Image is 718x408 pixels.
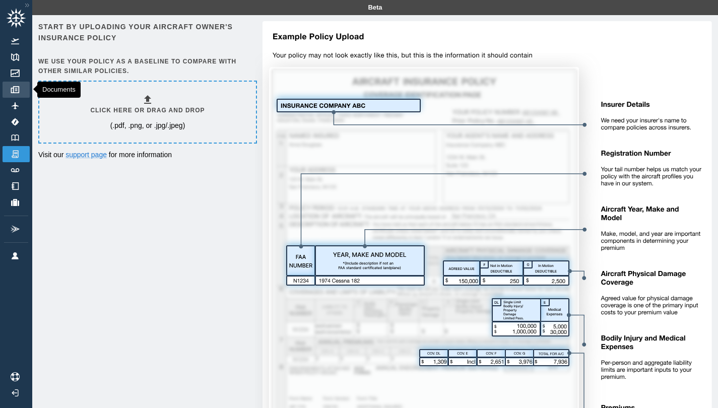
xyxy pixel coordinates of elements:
[90,106,205,115] h6: Click here or drag and drop
[110,120,185,130] p: (.pdf, .png, or .jpg/.jpeg)
[66,151,107,159] a: support page
[38,57,255,76] h6: We use your policy as a baseline to compare with other similar policies.
[38,21,255,44] h6: Start by uploading your aircraft owner's insurance policy
[38,150,255,160] p: Visit our for more information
